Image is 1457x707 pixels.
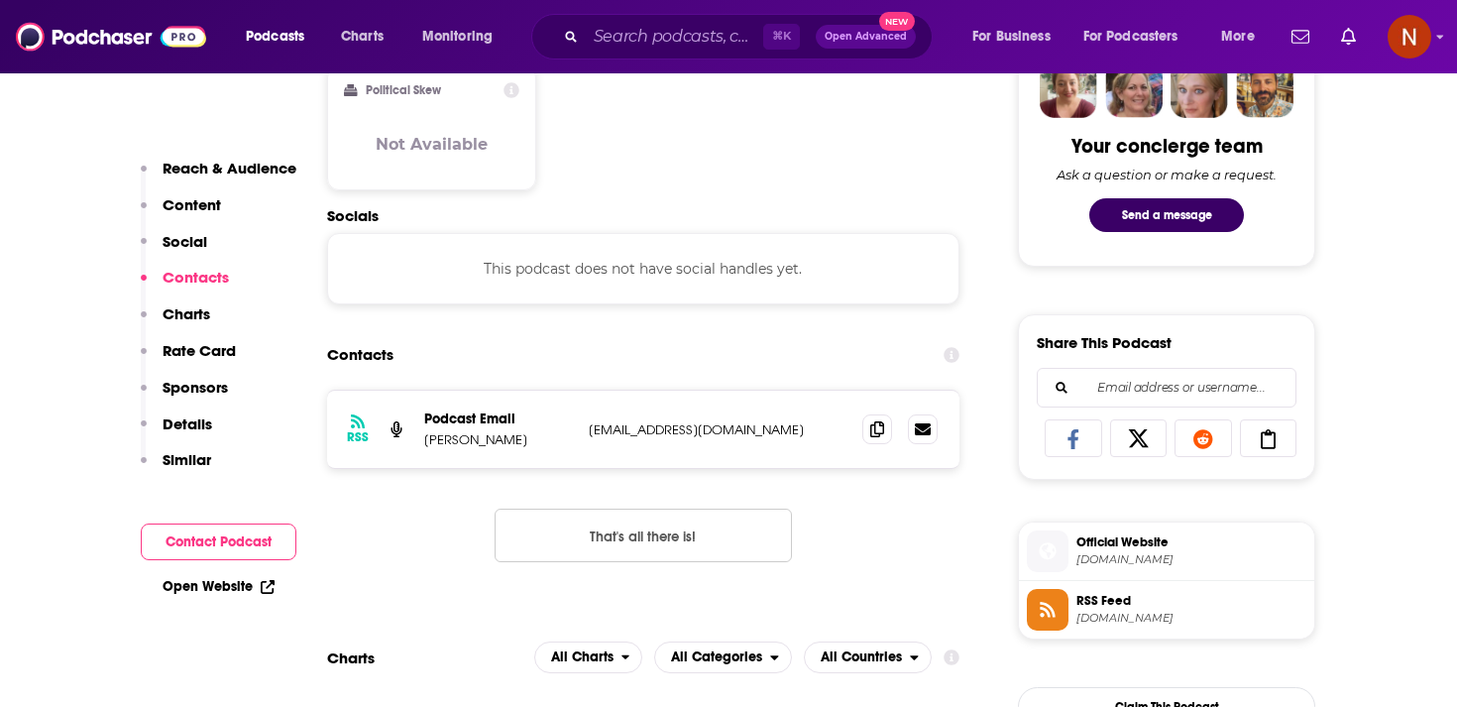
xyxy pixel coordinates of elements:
p: [PERSON_NAME] [424,431,573,448]
div: Ask a question or make a request. [1057,167,1277,182]
span: All Charts [551,650,614,664]
button: open menu [1207,21,1280,53]
input: Email address or username... [1054,369,1280,407]
button: Reach & Audience [141,159,296,195]
button: open menu [958,21,1075,53]
button: open menu [1070,21,1207,53]
button: open menu [408,21,518,53]
h2: Charts [327,648,375,667]
button: Charts [141,304,210,341]
p: Content [163,195,221,214]
span: Podcasts [246,23,304,51]
p: [EMAIL_ADDRESS][DOMAIN_NAME] [589,421,846,438]
img: Barbara Profile [1105,60,1163,118]
input: Search podcasts, credits, & more... [586,21,763,53]
a: Share on Facebook [1045,419,1102,457]
span: Charts [341,23,384,51]
p: Social [163,232,207,251]
img: Podchaser - Follow, Share and Rate Podcasts [16,18,206,56]
span: anchor.fm [1076,611,1306,626]
a: Charts [328,21,395,53]
img: Sydney Profile [1040,60,1097,118]
h2: Categories [654,642,792,673]
p: Reach & Audience [163,159,296,177]
button: Social [141,232,207,269]
span: Official Website [1076,533,1306,551]
span: RSS Feed [1076,592,1306,610]
button: Sponsors [141,378,228,414]
a: Official Website[DOMAIN_NAME] [1027,530,1306,572]
a: Show notifications dropdown [1333,20,1364,54]
span: More [1221,23,1255,51]
button: open menu [534,642,643,673]
h3: Share This Podcast [1037,333,1172,352]
a: Share on X/Twitter [1110,419,1168,457]
h3: Not Available [376,135,488,154]
button: Contact Podcast [141,524,296,560]
button: open menu [232,21,330,53]
button: Details [141,414,212,451]
button: open menu [804,642,932,673]
button: Nothing here. [495,509,792,562]
span: Logged in as AdelNBM [1388,15,1431,59]
a: Share on Reddit [1175,419,1232,457]
h2: Socials [327,206,959,225]
span: Monitoring [422,23,493,51]
a: RSS Feed[DOMAIN_NAME] [1027,589,1306,631]
button: open menu [654,642,792,673]
img: Jules Profile [1171,60,1228,118]
div: Search podcasts, credits, & more... [550,14,952,59]
button: Open AdvancedNew [816,25,916,49]
p: Sponsors [163,378,228,397]
p: Charts [163,304,210,323]
p: Rate Card [163,341,236,360]
div: This podcast does not have social handles yet. [327,233,959,304]
h2: Countries [804,642,932,673]
div: Your concierge team [1071,134,1263,159]
div: Search followers [1037,368,1296,408]
a: Show notifications dropdown [1284,20,1317,54]
p: Contacts [163,268,229,287]
button: Rate Card [141,341,236,378]
span: All Categories [671,650,762,664]
button: Send a message [1089,198,1244,232]
a: Open Website [163,578,275,595]
button: Similar [141,450,211,487]
p: Details [163,414,212,433]
span: All Countries [821,650,902,664]
img: User Profile [1388,15,1431,59]
button: Contacts [141,268,229,304]
p: Podcast Email [424,411,573,427]
span: Open Advanced [825,32,907,42]
span: For Business [972,23,1051,51]
span: For Podcasters [1083,23,1178,51]
span: New [879,12,915,31]
h3: RSS [347,429,369,445]
h2: Platforms [534,642,643,673]
a: Copy Link [1240,419,1297,457]
button: Content [141,195,221,232]
button: Show profile menu [1388,15,1431,59]
img: Jon Profile [1236,60,1293,118]
p: Similar [163,450,211,469]
span: podeo.co [1076,552,1306,567]
h2: Contacts [327,336,393,374]
h2: Political Skew [366,83,441,97]
span: ⌘ K [763,24,800,50]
